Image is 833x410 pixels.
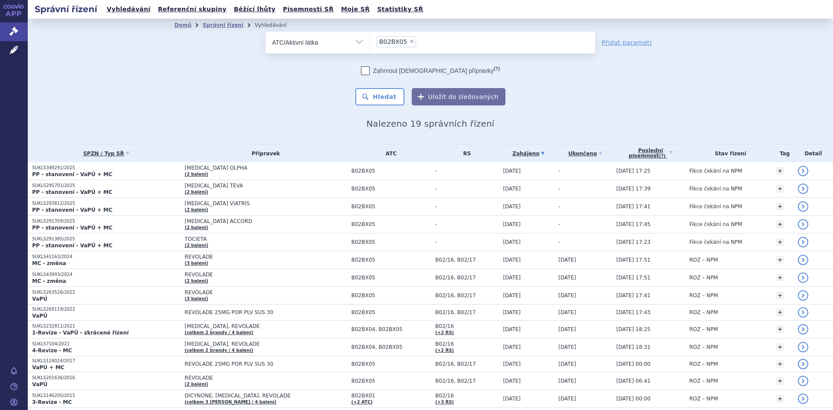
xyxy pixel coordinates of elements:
span: [DATE] 17:41 [616,203,650,210]
span: B02BX05 [351,292,431,298]
a: + [776,292,784,299]
a: + [776,185,784,193]
span: [DATE] 18:31 [616,344,650,350]
span: [DATE] [503,186,521,192]
span: [DATE] [558,344,576,350]
strong: 1-Revize - VaPÚ - zkrácené řízení [32,330,129,336]
p: SUKLS293812/2025 [32,200,180,207]
span: [MEDICAL_DATA] ACCORD [185,218,347,224]
p: SUKLS201636/2016 [32,375,180,381]
p: SUKLS146205/2015 [32,393,180,399]
span: [DATE] [503,292,521,298]
span: REVOLADE [185,375,347,381]
span: [DATE] [558,275,576,281]
span: - [435,168,498,174]
th: Přípravek [180,144,347,162]
span: [MEDICAL_DATA] OLPHA [185,165,347,171]
span: [DATE] [503,168,521,174]
button: Uložit do sledovaných [412,88,505,105]
span: - [435,221,498,227]
span: - [558,239,560,245]
span: [DATE] [503,378,521,384]
span: [DATE] [558,257,576,263]
a: + [776,395,784,403]
span: ROZ – NPM [689,309,718,315]
span: B02/16, B02/17 [435,257,498,263]
span: [DATE] [503,344,521,350]
span: ROZ – NPM [689,275,718,281]
li: Vyhledávání [255,19,298,32]
span: B02BX05 [379,39,407,45]
a: Správní řízení [203,22,243,28]
a: Zahájeno [503,148,554,160]
p: SUKLS291359/2025 [32,218,180,224]
span: Nalezeno 19 správních řízení [366,118,494,129]
span: - [558,221,560,227]
span: [MEDICAL_DATA] TEVA [185,183,347,189]
span: B02BX05 [351,361,431,367]
a: + [776,308,784,316]
span: [DATE] 17:51 [616,275,650,281]
a: (2 balení) [185,279,208,283]
span: REVOLADE [185,272,347,278]
a: detail [798,290,808,301]
a: + [776,343,784,351]
p: SUKLS291385/2025 [32,236,180,242]
span: - [435,239,498,245]
p: SUKLS263526/2022 [32,289,180,295]
strong: VaPÚ [32,296,47,302]
a: + [776,203,784,210]
span: B02BX05 [351,309,431,315]
span: × [409,39,414,44]
span: - [558,168,560,174]
span: B02/16 [435,341,498,347]
strong: PP - stanovení - VaPÚ + MC [32,225,112,231]
p: SUKLS43993/2024 [32,272,180,278]
a: Přidat parametr [602,38,653,47]
a: (celkem 2 brandy / 4 balení) [185,348,253,353]
span: [DATE] [503,203,521,210]
a: Domů [174,22,191,28]
span: B02BX05 [351,221,431,227]
span: [DATE] 17:43 [616,309,650,315]
span: B02/16 [435,323,498,329]
span: B02BX05 [351,239,431,245]
span: [DATE] 18:25 [616,326,650,332]
span: B02BX04, B02BX05 [351,344,431,350]
span: B02/16, B02/17 [435,378,498,384]
a: + [776,220,784,228]
a: (2 balení) [185,382,208,387]
span: B02BX05 [351,275,431,281]
span: - [435,203,498,210]
a: Ukončeno [558,148,612,160]
a: (2 balení) [185,243,208,248]
span: REVOLADE 25MG POR PLV SUS 30 [185,309,347,315]
a: detail [798,184,808,194]
strong: VaPÚ + MC [32,364,64,371]
a: + [776,325,784,333]
p: SUKLS269119/2022 [32,306,180,312]
strong: 3-Revize - MC [32,399,72,405]
a: + [776,274,784,282]
span: B02BX05 [351,186,431,192]
span: [DATE] [558,361,576,367]
strong: PP - stanovení - VaPÚ + MC [32,189,112,195]
a: detail [798,394,808,404]
a: Referenční skupiny [155,3,229,15]
span: [DATE] 17:45 [616,221,650,227]
span: - [558,186,560,192]
span: [DATE] [558,396,576,402]
span: Fikce čekání na NPM [689,168,742,174]
span: ROZ – NPM [689,292,718,298]
span: [MEDICAL_DATA] VIATRIS [185,200,347,207]
span: REVOLADE 25MG POR PLV SUS 30 [185,361,347,367]
button: Hledat [355,88,404,105]
span: [DATE] [558,292,576,298]
a: (+2 RS) [435,330,454,335]
span: B02BX05 [351,203,431,210]
a: detail [798,166,808,176]
a: detail [798,376,808,386]
span: REVOLADE [185,254,347,260]
span: ROZ – NPM [689,361,718,367]
span: ROZ – NPM [689,344,718,350]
